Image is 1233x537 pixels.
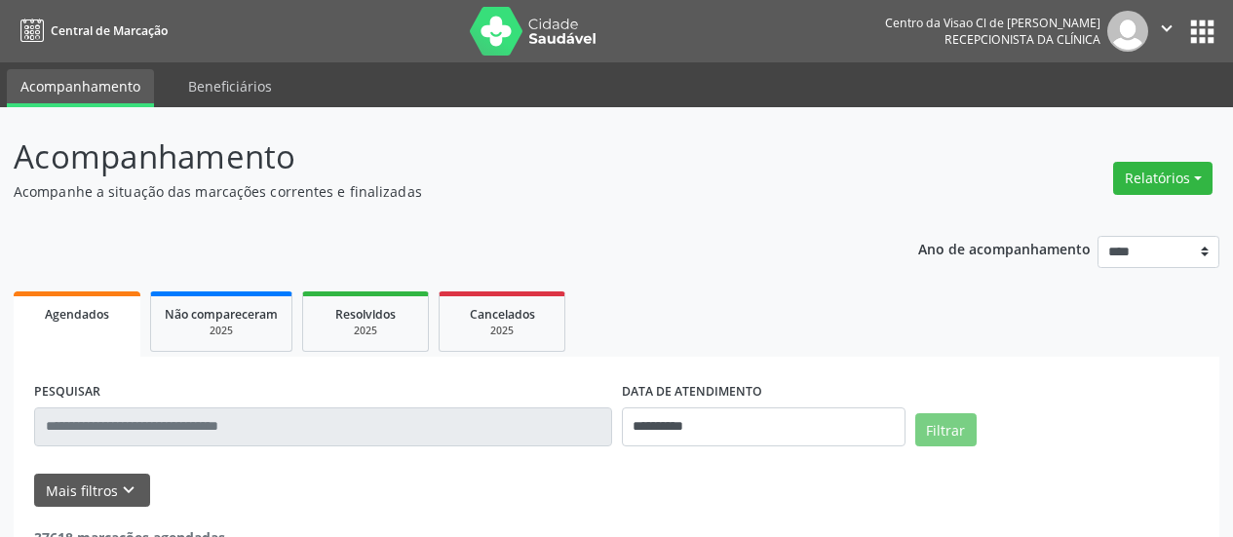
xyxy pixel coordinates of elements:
[14,181,858,202] p: Acompanhe a situação das marcações correntes e finalizadas
[34,474,150,508] button: Mais filtroskeyboard_arrow_down
[885,15,1100,31] div: Centro da Visao Cl de [PERSON_NAME]
[51,22,168,39] span: Central de Marcação
[335,306,396,323] span: Resolvidos
[14,15,168,47] a: Central de Marcação
[453,324,551,338] div: 2025
[34,377,100,407] label: PESQUISAR
[918,236,1091,260] p: Ano de acompanhamento
[944,31,1100,48] span: Recepcionista da clínica
[1113,162,1213,195] button: Relatórios
[1156,18,1177,39] i: 
[317,324,414,338] div: 2025
[470,306,535,323] span: Cancelados
[174,69,286,103] a: Beneficiários
[165,324,278,338] div: 2025
[45,306,109,323] span: Agendados
[14,133,858,181] p: Acompanhamento
[7,69,154,107] a: Acompanhamento
[118,479,139,501] i: keyboard_arrow_down
[915,413,977,446] button: Filtrar
[1107,11,1148,52] img: img
[622,377,762,407] label: DATA DE ATENDIMENTO
[1148,11,1185,52] button: 
[1185,15,1219,49] button: apps
[165,306,278,323] span: Não compareceram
